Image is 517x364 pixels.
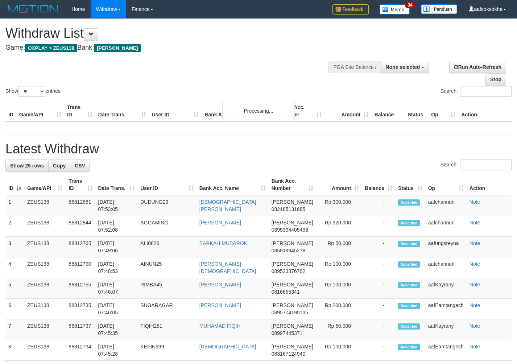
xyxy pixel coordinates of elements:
td: 88812735 [66,299,95,319]
td: Rp 300,000 [316,195,362,216]
td: Rp 50,000 [316,237,362,257]
td: [DATE] 07:46:05 [95,299,138,319]
td: FIQIH281 [137,319,197,340]
td: Rp 50,000 [316,319,362,340]
th: ID: activate to sort column descending [5,174,24,195]
a: [DEMOGRAPHIC_DATA][PERSON_NAME] [199,199,256,212]
th: Bank Acc. Name [202,101,277,121]
td: aafEamtangech [425,340,467,361]
td: 7 [5,319,24,340]
th: Action [458,101,512,121]
a: [PERSON_NAME] [199,302,241,308]
td: 2 [5,216,24,237]
span: Copy 0816655341 to clipboard [272,289,300,295]
td: Rp 100,000 [316,257,362,278]
td: 3 [5,237,24,257]
td: aafchannun [425,216,467,237]
td: [DATE] 07:52:08 [95,216,138,237]
td: AGGAMING [137,216,197,237]
th: Game/API: activate to sort column ascending [24,174,66,195]
td: ZEUS138 [24,278,66,299]
td: aafKayrany [425,319,467,340]
span: Copy 0895394405496 to clipboard [272,227,308,233]
a: [DEMOGRAPHIC_DATA] [199,344,256,349]
div: PGA Site Balance / [328,61,381,73]
input: Search: [460,160,512,170]
a: MUHAMAD FIQIH [199,323,241,329]
td: [DATE] 07:46:07 [95,278,138,299]
td: KEPIN999 [137,340,197,361]
td: [DATE] 07:48:53 [95,257,138,278]
span: Accepted [398,282,420,288]
span: Copy 089523376762 to clipboard [272,268,305,274]
img: Button%20Memo.svg [380,4,410,15]
td: ZEUS138 [24,299,66,319]
th: Trans ID [64,101,95,121]
td: 88812844 [66,216,95,237]
td: Rp 100,000 [316,278,362,299]
h1: Latest Withdraw [5,142,512,156]
span: [PERSON_NAME] [272,199,313,205]
td: 88812765 [66,237,95,257]
a: CSV [70,160,90,172]
span: Copy 082185131685 to clipboard [272,206,305,212]
img: MOTION_logo.png [5,4,61,15]
a: Copy [48,160,70,172]
td: - [362,195,395,216]
span: Copy [53,163,66,169]
td: aafchannun [425,195,467,216]
th: Date Trans. [95,101,149,121]
input: Search: [460,86,512,97]
button: None selected [381,61,429,73]
span: [PERSON_NAME] [272,261,313,267]
span: 34 [405,2,415,8]
td: ZEUS138 [24,257,66,278]
span: Copy 0895704190135 to clipboard [272,310,308,315]
h1: Withdraw List [5,26,338,41]
a: Note [470,344,480,349]
td: 88812737 [66,319,95,340]
a: Run Auto-Refresh [449,61,506,73]
a: Show 25 rows [5,160,49,172]
th: Balance [371,101,405,121]
a: Note [470,261,480,267]
span: Copy 085819945278 to clipboard [272,248,305,253]
span: Accepted [398,220,420,226]
td: Rp 100,000 [316,340,362,361]
span: Accepted [398,344,420,350]
td: 8 [5,340,24,361]
td: 88812755 [66,278,95,299]
td: 88812790 [66,257,95,278]
span: Show 25 rows [10,163,44,169]
td: ALI0826 [137,237,197,257]
a: BARKAH MUBAROK [199,240,247,246]
td: aafKayrany [425,278,467,299]
span: OXPLAY > ZEUS138 [25,44,77,52]
th: Op [428,101,458,121]
td: SUGARAGAR [137,299,197,319]
td: 88812734 [66,340,95,361]
th: Bank Acc. Number [277,101,324,121]
th: Bank Acc. Name: activate to sort column ascending [197,174,269,195]
a: Note [470,323,480,329]
a: Note [470,240,480,246]
a: [PERSON_NAME] [199,282,241,288]
td: [DATE] 07:49:06 [95,237,138,257]
td: aafEamtangech [425,299,467,319]
a: Note [470,302,480,308]
td: - [362,257,395,278]
a: Stop [485,73,506,86]
th: Balance: activate to sort column ascending [362,174,395,195]
img: panduan.png [421,4,457,14]
select: Showentries [18,86,45,97]
td: 4 [5,257,24,278]
td: ZEUS138 [24,319,66,340]
td: ZEUS138 [24,216,66,237]
th: Op: activate to sort column ascending [425,174,467,195]
span: Accepted [398,303,420,309]
img: Feedback.jpg [332,4,369,15]
a: Note [470,282,480,288]
h4: Game: Bank: [5,44,338,51]
th: Status [405,101,428,121]
th: User ID [149,101,202,121]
